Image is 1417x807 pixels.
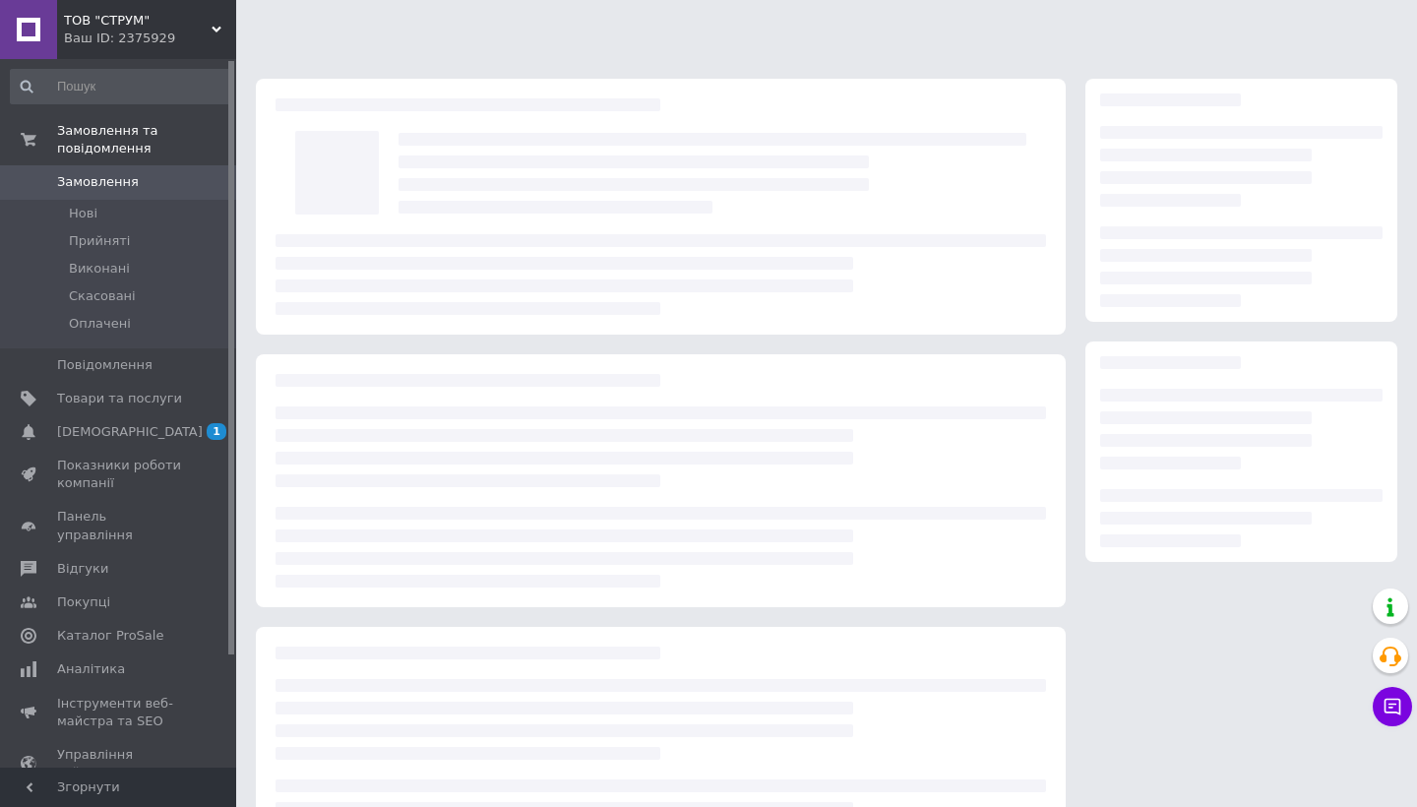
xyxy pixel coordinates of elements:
[1373,687,1412,726] button: Чат з покупцем
[10,69,232,104] input: Пошук
[207,423,226,440] span: 1
[69,287,136,305] span: Скасовані
[57,660,125,678] span: Аналітика
[57,746,182,781] span: Управління сайтом
[57,457,182,492] span: Показники роботи компанії
[57,593,110,611] span: Покупці
[57,423,203,441] span: [DEMOGRAPHIC_DATA]
[64,30,236,47] div: Ваш ID: 2375929
[57,390,182,407] span: Товари та послуги
[69,315,131,333] span: Оплачені
[57,560,108,578] span: Відгуки
[57,173,139,191] span: Замовлення
[64,12,212,30] span: ТОВ "СТРУМ"
[69,232,130,250] span: Прийняті
[57,122,236,157] span: Замовлення та повідомлення
[57,356,153,374] span: Повідомлення
[69,260,130,278] span: Виконані
[69,205,97,222] span: Нові
[57,508,182,543] span: Панель управління
[57,695,182,730] span: Інструменти веб-майстра та SEO
[57,627,163,645] span: Каталог ProSale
